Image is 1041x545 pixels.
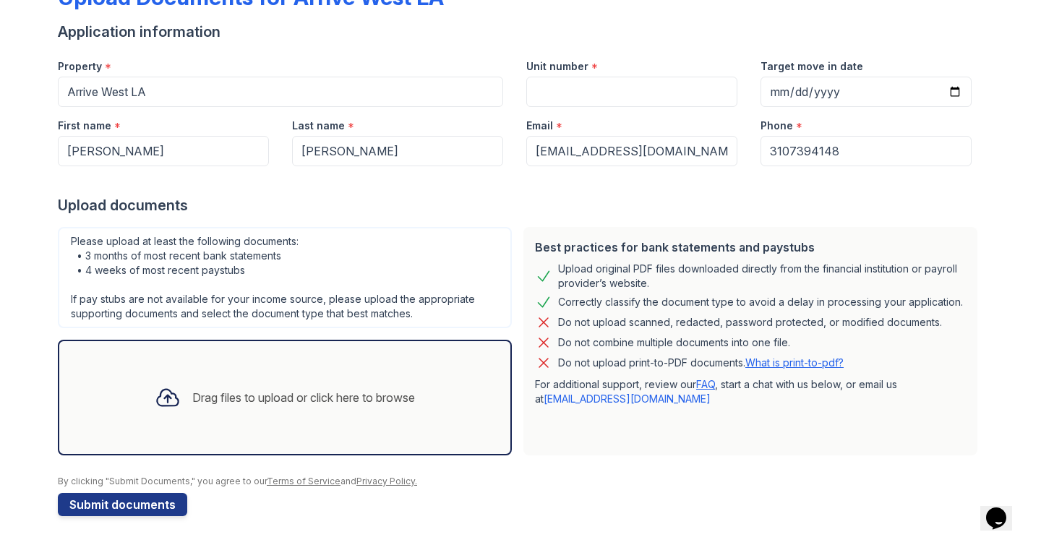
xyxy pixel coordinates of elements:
[558,262,966,291] div: Upload original PDF files downloaded directly from the financial institution or payroll provider’...
[558,314,942,331] div: Do not upload scanned, redacted, password protected, or modified documents.
[980,487,1027,531] iframe: chat widget
[535,239,966,256] div: Best practices for bank statements and paystubs
[356,476,417,486] a: Privacy Policy.
[267,476,340,486] a: Terms of Service
[544,392,711,405] a: [EMAIL_ADDRESS][DOMAIN_NAME]
[745,356,844,369] a: What is print-to-pdf?
[58,59,102,74] label: Property
[535,377,966,406] p: For additional support, review our , start a chat with us below, or email us at
[696,378,715,390] a: FAQ
[58,195,983,215] div: Upload documents
[58,493,187,516] button: Submit documents
[761,119,793,133] label: Phone
[58,22,983,42] div: Application information
[292,119,345,133] label: Last name
[526,59,588,74] label: Unit number
[58,476,983,487] div: By clicking "Submit Documents," you agree to our and
[558,293,963,311] div: Correctly classify the document type to avoid a delay in processing your application.
[192,389,415,406] div: Drag files to upload or click here to browse
[58,227,512,328] div: Please upload at least the following documents: • 3 months of most recent bank statements • 4 wee...
[761,59,863,74] label: Target move in date
[58,119,111,133] label: First name
[558,334,790,351] div: Do not combine multiple documents into one file.
[526,119,553,133] label: Email
[558,356,844,370] p: Do not upload print-to-PDF documents.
